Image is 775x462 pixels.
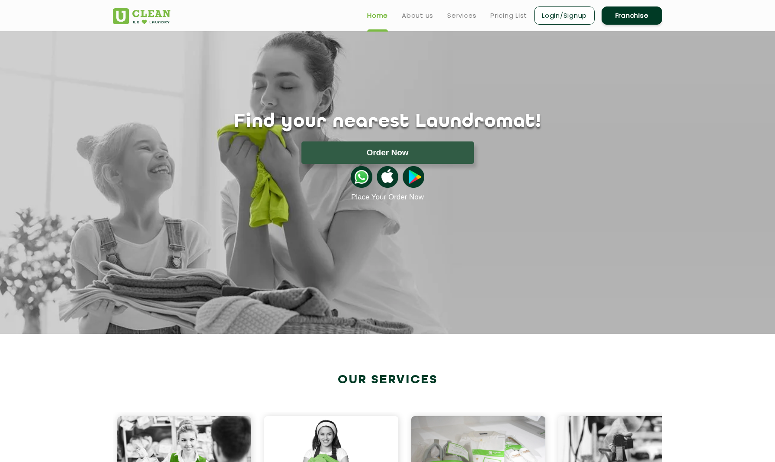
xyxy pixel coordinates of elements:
a: Home [367,10,388,21]
img: UClean Laundry and Dry Cleaning [113,8,170,24]
h2: Our Services [113,373,662,387]
img: playstoreicon.png [403,166,424,188]
button: Order Now [301,141,474,164]
img: whatsappicon.png [351,166,372,188]
a: Place Your Order Now [351,193,424,202]
a: About us [402,10,433,21]
a: Login/Signup [534,6,595,25]
img: apple-icon.png [377,166,398,188]
a: Services [447,10,477,21]
h1: Find your nearest Laundromat! [106,111,669,133]
a: Pricing List [490,10,527,21]
a: Franchise [602,6,662,25]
